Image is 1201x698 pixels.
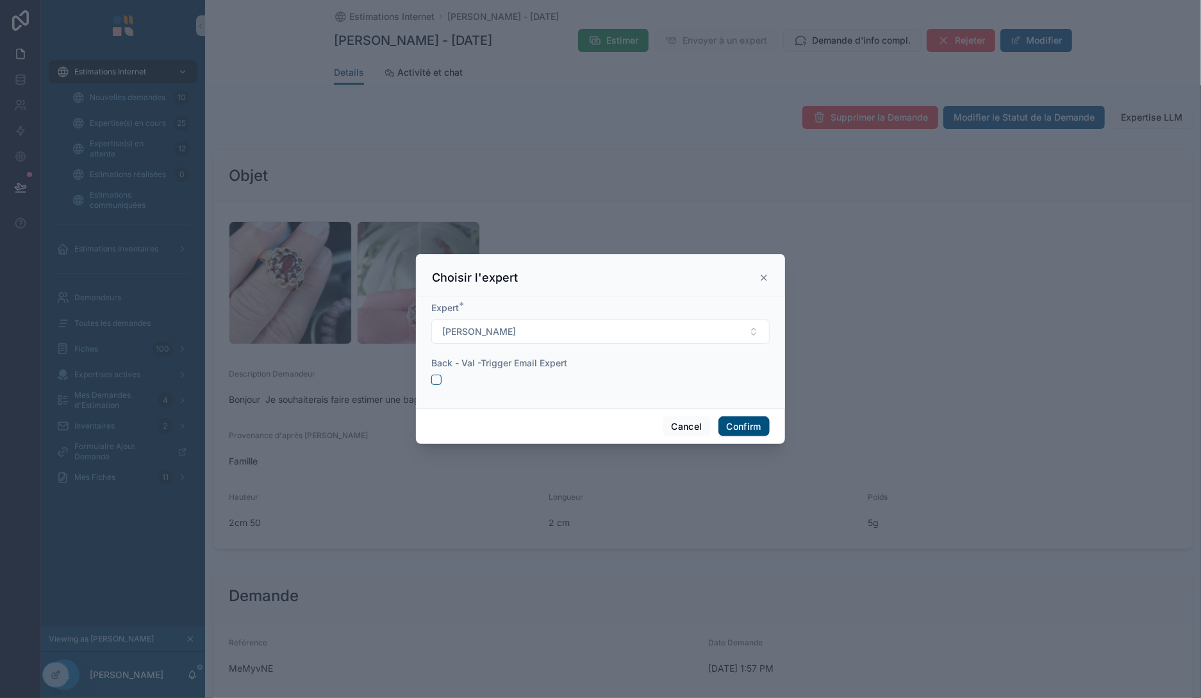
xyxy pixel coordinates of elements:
span: Back - Val -Trigger Email Expert [431,357,567,368]
button: Select Button [431,319,770,344]
button: Cancel [663,416,710,437]
span: [PERSON_NAME] [442,325,516,338]
span: Expert [431,302,459,313]
button: Confirm [718,416,770,437]
h3: Choisir l'expert [432,270,518,285]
